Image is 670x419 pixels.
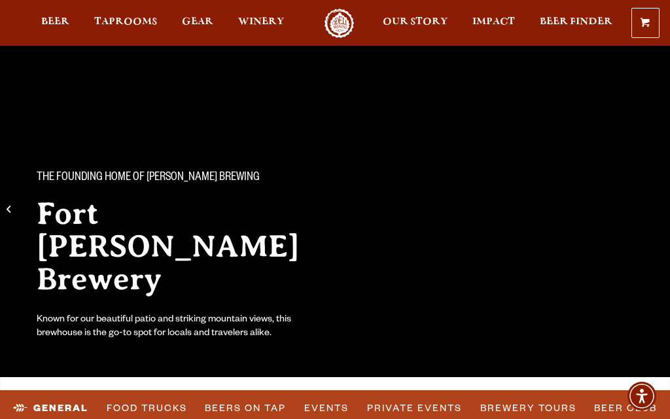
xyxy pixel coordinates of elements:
[41,16,69,27] span: Beer
[37,314,319,341] div: Known for our beautiful patio and striking mountain views, this brewhouse is the go-to spot for l...
[464,9,523,38] a: Impact
[238,16,284,27] span: Winery
[540,16,612,27] span: Beer Finder
[627,382,656,410] div: Accessibility Menu
[230,9,292,38] a: Winery
[182,16,213,27] span: Gear
[33,9,78,38] a: Beer
[173,9,222,38] a: Gear
[531,9,621,38] a: Beer Finder
[472,16,515,27] span: Impact
[315,9,364,38] a: Odell Home
[94,16,157,27] span: Taprooms
[86,9,166,38] a: Taprooms
[374,9,456,38] a: Our Story
[37,170,260,187] span: The Founding Home of [PERSON_NAME] Brewing
[383,16,448,27] span: Our Story
[37,197,319,295] h2: Fort [PERSON_NAME] Brewery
